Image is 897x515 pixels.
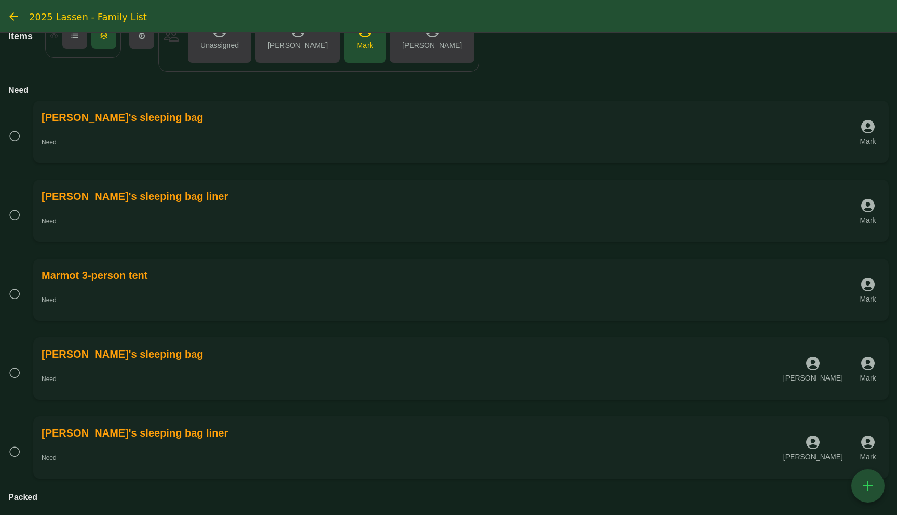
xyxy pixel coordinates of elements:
[29,11,147,22] h1: 2025 Lassen - Family List
[8,84,889,97] h1: Need
[188,9,251,63] button: Unassigned
[8,491,889,504] h1: Packed
[860,355,876,373] div: 
[805,433,821,452] div: 
[860,477,876,495] div: 
[42,217,855,225] div: Need
[42,267,147,283] div: Marmot 3-person tent
[42,138,855,146] div: Need
[860,452,876,462] div: Mark
[860,294,876,304] div: Mark
[62,23,87,49] button: Linear List
[783,373,843,383] div: [PERSON_NAME]
[42,375,779,383] div: Need
[344,9,386,63] button: Mark
[200,40,239,50] div: Unassigned
[268,40,328,50] div: [PERSON_NAME]
[357,40,373,50] div: Mark
[390,9,474,63] button: [PERSON_NAME]
[860,118,876,136] div: 
[91,23,116,49] button: Sectioned List
[783,452,843,462] div: [PERSON_NAME]
[805,355,821,373] div: 
[8,287,21,301] div: 
[46,32,62,40] div: 
[42,425,228,441] div: [PERSON_NAME]'s sleeping bag liner
[42,296,855,304] div: Need
[860,215,876,225] div: Mark
[42,109,203,126] div: [PERSON_NAME]'s sleeping bag
[402,40,462,50] div: [PERSON_NAME]
[8,29,45,44] div: Items
[42,346,203,362] div: [PERSON_NAME]'s sleeping bag
[860,373,876,383] div: Mark
[42,454,779,462] div: Need
[42,188,228,205] div: [PERSON_NAME]'s sleeping bag liner
[860,433,876,452] div: 
[860,197,876,215] div: 
[851,469,885,503] button: add
[129,23,154,49] button: item options
[8,129,21,143] div: 
[8,208,21,222] div: 
[6,9,21,24] a: (tabs), back
[71,32,79,40] div: 
[138,32,146,40] div: 
[860,276,876,294] div: 
[163,27,184,45] div: 
[8,366,21,380] div: 
[100,32,108,40] div: 
[8,445,21,458] div: 
[860,136,876,146] div: Mark
[255,9,340,63] button: [PERSON_NAME]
